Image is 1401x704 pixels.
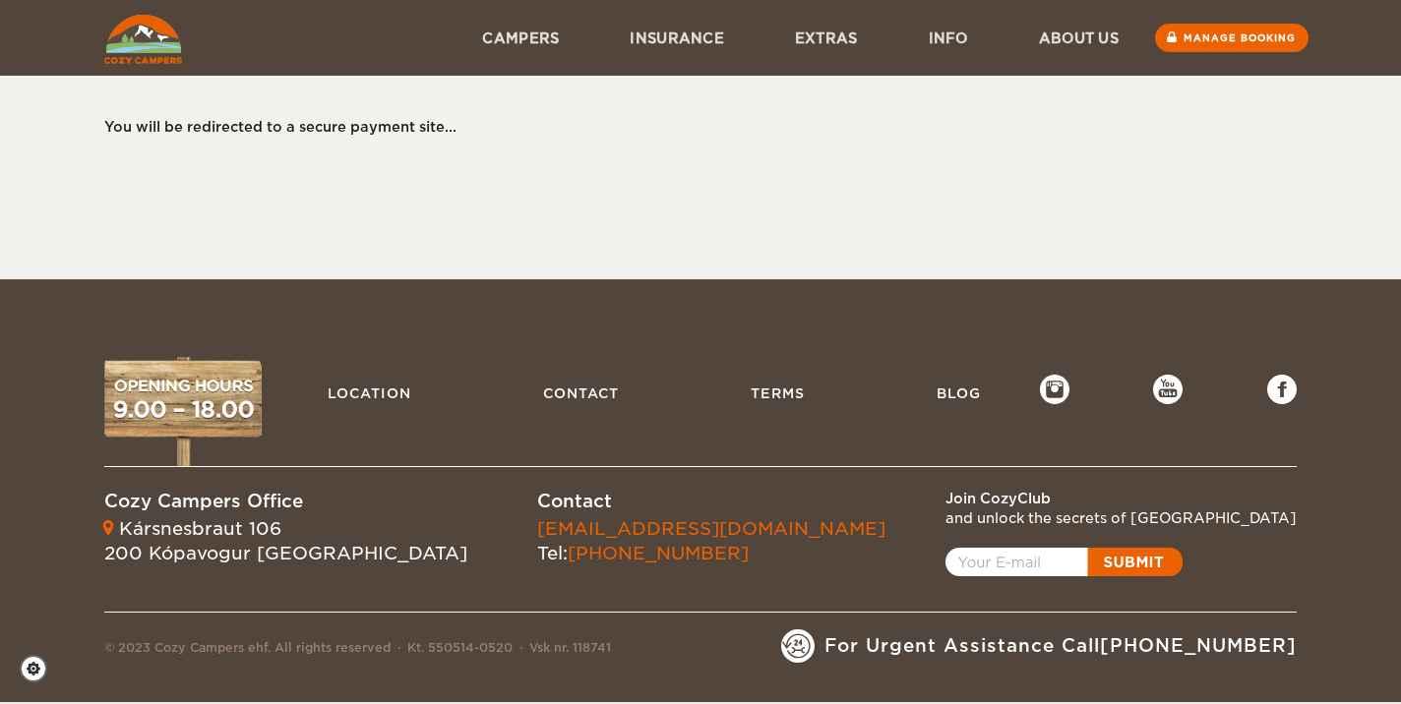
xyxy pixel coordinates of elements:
[945,548,1183,576] a: Open popup
[537,518,885,539] a: [EMAIL_ADDRESS][DOMAIN_NAME]
[104,15,182,64] img: Cozy Campers
[104,639,611,663] div: © 2023 Cozy Campers ehf. All rights reserved Kt. 550514-0520 Vsk nr. 118741
[104,489,467,514] div: Cozy Campers Office
[568,543,749,563] a: [PHONE_NUMBER]
[104,117,1277,137] div: You will be redirected to a secure payment site...
[741,375,815,412] a: Terms
[927,375,991,412] a: Blog
[1100,635,1297,656] a: [PHONE_NUMBER]
[537,516,885,566] div: Tel:
[945,489,1297,508] div: Join CozyClub
[1155,24,1309,52] a: Manage booking
[318,375,421,412] a: Location
[20,655,60,682] a: Cookie settings
[533,375,629,412] a: Contact
[824,633,1297,659] span: For Urgent Assistance Call
[537,489,885,514] div: Contact
[104,516,467,566] div: Kársnesbraut 106 200 Kópavogur [GEOGRAPHIC_DATA]
[945,508,1297,528] div: and unlock the secrets of [GEOGRAPHIC_DATA]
